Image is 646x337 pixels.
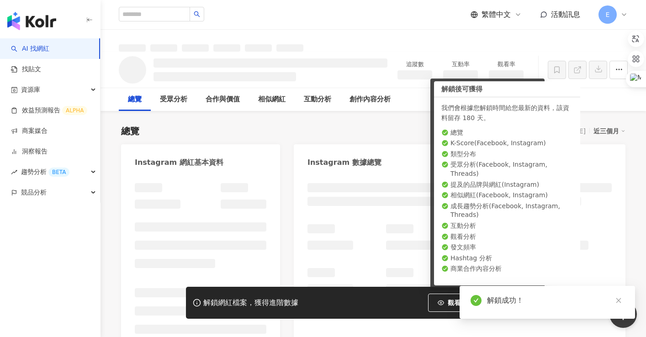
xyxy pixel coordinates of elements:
div: 合作與價值 [206,94,240,105]
img: logo [7,12,56,30]
li: 受眾分析 ( Facebook, Instagram, Threads ) [441,160,573,178]
li: Hashtag 分析 [441,254,573,263]
div: 解鎖後可獲得 [434,81,580,97]
li: 相似網紅 ( Facebook, Instagram ) [441,191,573,200]
span: 資源庫 [21,79,40,100]
div: 我們會根據您解鎖時間給您最新的資料，該資料留存 180 天。 [441,103,573,123]
div: 總覽 [128,94,142,105]
span: check-circle [471,295,482,306]
li: 成長趨勢分析 ( Facebook, Instagram, Threads ) [441,202,573,220]
div: 總覽 [121,125,139,137]
span: 活動訊息 [551,10,580,19]
a: 找貼文 [11,65,41,74]
div: 解鎖成功！ [487,295,624,306]
li: 商業合作內容分析 [441,264,573,274]
div: 互動分析 [304,94,331,105]
li: 觀看分析 [441,232,573,242]
span: 繁體中文 [482,10,511,20]
a: 洞察報告 [11,147,48,156]
a: 商案媒合 [11,126,48,136]
li: 總覽 [441,128,573,137]
li: 類型分布 [441,150,573,159]
div: 互動率 [443,60,478,69]
span: E [606,10,610,20]
li: 互動分析 [441,221,573,231]
div: 相似網紅 [258,94,286,105]
div: 解鎖網紅檔案，獲得進階數據 [203,298,298,308]
li: 提及的品牌與網紅 ( Instagram ) [441,180,573,190]
a: searchAI 找網紅 [11,44,49,53]
div: 受眾分析 [160,94,187,105]
div: 近三個月 [593,125,625,137]
span: rise [11,169,17,175]
a: 效益預測報告ALPHA [11,106,87,115]
span: 觀看圖表範例 [448,299,486,306]
span: close [615,297,622,304]
div: Instagram 數據總覽 [307,158,381,168]
li: 發文頻率 [441,243,573,252]
li: K-Score ( Facebook, Instagram ) [441,139,573,148]
div: 創作內容分析 [349,94,391,105]
span: 趨勢分析 [21,162,69,182]
span: search [194,11,200,17]
div: 追蹤數 [397,60,432,69]
span: 競品分析 [21,182,47,203]
div: BETA [48,168,69,177]
div: Instagram 網紅基本資料 [135,158,223,168]
div: 觀看率 [489,60,524,69]
button: 觀看圖表範例 [428,294,496,312]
